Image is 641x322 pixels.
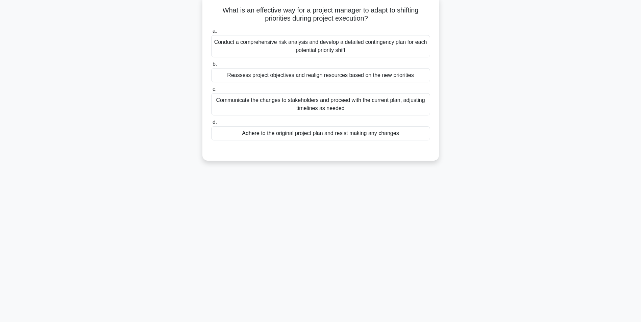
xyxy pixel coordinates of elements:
div: Reassess project objectives and realign resources based on the new priorities [211,68,430,82]
span: d. [213,119,217,125]
h5: What is an effective way for a project manager to adapt to shifting priorities during project exe... [211,6,431,23]
span: b. [213,61,217,67]
div: Adhere to the original project plan and resist making any changes [211,126,430,140]
div: Conduct a comprehensive risk analysis and develop a detailed contingency plan for each potential ... [211,35,430,57]
span: c. [213,86,217,92]
div: Communicate the changes to stakeholders and proceed with the current plan, adjusting timelines as... [211,93,430,115]
span: a. [213,28,217,34]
